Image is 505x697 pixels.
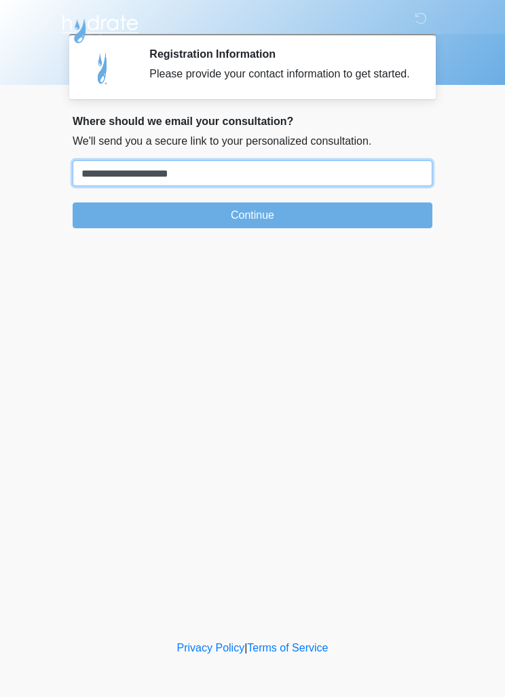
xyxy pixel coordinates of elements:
[83,48,124,88] img: Agent Avatar
[73,115,432,128] h2: Where should we email your consultation?
[247,642,328,654] a: Terms of Service
[73,202,432,228] button: Continue
[149,66,412,82] div: Please provide your contact information to get started.
[73,133,432,149] p: We'll send you a secure link to your personalized consultation.
[244,642,247,654] a: |
[177,642,245,654] a: Privacy Policy
[59,10,141,44] img: Hydrate IV Bar - Scottsdale Logo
